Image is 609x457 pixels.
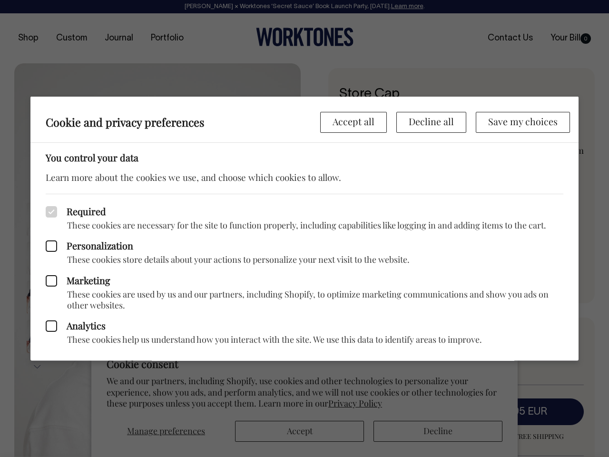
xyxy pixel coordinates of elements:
h2: Cookie and privacy preferences [46,115,320,129]
button: Accept all [320,112,387,133]
label: Marketing [46,275,563,286]
p: Learn more about the cookies we use, and choose which cookies to allow. [46,170,563,184]
label: Required [46,206,563,217]
button: Decline all [396,112,466,133]
button: Save my choices [476,112,570,133]
label: Analytics [46,320,563,332]
p: These cookies are necessary for the site to function properly, including capabilities like loggin... [46,219,563,230]
h3: You control your data [46,152,563,163]
p: These cookies help us understand how you interact with the site. We use this data to identify are... [46,334,563,345]
p: These cookies store details about your actions to personalize your next visit to the website. [46,254,563,265]
label: Personalization [46,240,563,252]
p: These cookies are used by us and our partners, including Shopify, to optimize marketing communica... [46,288,563,311]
